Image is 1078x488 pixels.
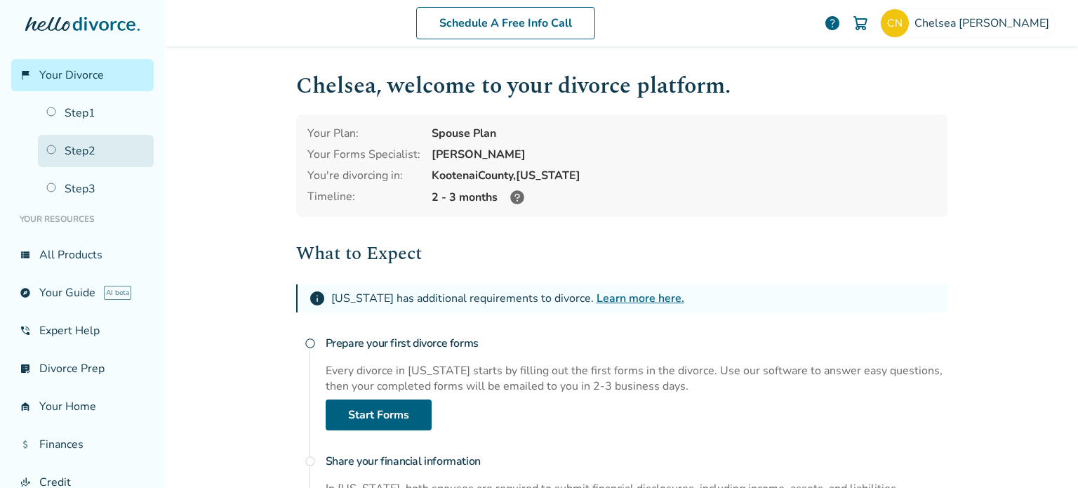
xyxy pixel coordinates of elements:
a: flag_2Your Divorce [11,59,154,91]
a: list_alt_checkDivorce Prep [11,352,154,385]
a: garage_homeYour Home [11,390,154,423]
a: Step1 [38,97,154,129]
a: Schedule A Free Info Call [416,7,595,39]
a: help [824,15,841,32]
span: Your Divorce [39,67,104,83]
a: view_listAll Products [11,239,154,271]
span: phone_in_talk [20,325,31,336]
span: explore [20,287,31,298]
h4: Share your financial information [326,447,947,475]
div: Kootenai County, [US_STATE] [432,168,936,183]
li: Your Resources [11,205,154,233]
div: You're divorcing in: [307,168,420,183]
span: garage_home [20,401,31,412]
a: Learn more here. [597,291,684,306]
div: Spouse Plan [432,126,936,141]
a: Step2 [38,135,154,167]
h4: Prepare your first divorce forms [326,329,947,357]
span: info [309,290,326,307]
span: AI beta [104,286,131,300]
h1: Chelsea , welcome to your divorce platform. [296,69,947,103]
span: attach_money [20,439,31,450]
div: [PERSON_NAME] [432,147,936,162]
h2: What to Expect [296,239,947,268]
span: view_list [20,249,31,261]
a: attach_moneyFinances [11,428,154,461]
span: finance_mode [20,477,31,488]
a: Start Forms [326,400,432,430]
a: phone_in_talkExpert Help [11,315,154,347]
span: radio_button_unchecked [305,338,316,349]
a: Step3 [38,173,154,205]
img: nesmithc1994@gmail.com [881,9,909,37]
a: exploreYour GuideAI beta [11,277,154,309]
div: 2 - 3 months [432,189,936,206]
div: Your Plan: [307,126,420,141]
span: list_alt_check [20,363,31,374]
div: Timeline: [307,189,420,206]
span: Chelsea [PERSON_NAME] [914,15,1055,31]
div: Every divorce in [US_STATE] starts by filling out the first forms in the divorce. Use our softwar... [326,363,947,394]
span: flag_2 [20,70,31,81]
div: [US_STATE] has additional requirements to divorce. [331,291,684,306]
span: radio_button_unchecked [305,456,316,467]
img: Cart [852,15,869,32]
div: Your Forms Specialist: [307,147,420,162]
